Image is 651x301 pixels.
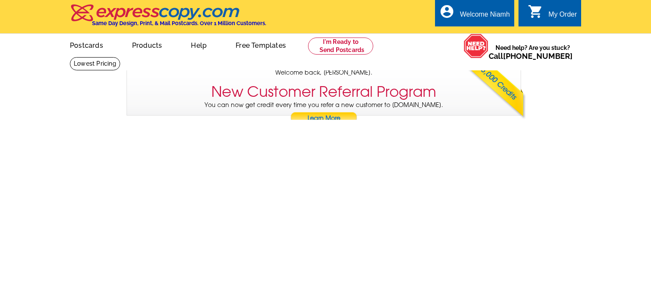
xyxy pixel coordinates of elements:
[489,43,577,61] span: Need help? Are you stuck?
[528,4,543,19] i: shopping_cart
[118,35,176,55] a: Products
[275,68,372,77] span: Welcome back, [PERSON_NAME].
[548,11,577,23] div: My Order
[92,20,266,26] h4: Same Day Design, Print, & Mail Postcards. Over 1 Million Customers.
[464,34,489,58] img: help
[222,35,300,55] a: Free Templates
[70,10,266,26] a: Same Day Design, Print, & Mail Postcards. Over 1 Million Customers.
[56,35,117,55] a: Postcards
[290,112,357,125] a: Learn More
[528,9,577,20] a: shopping_cart My Order
[489,52,573,61] span: Call
[503,52,573,61] a: [PHONE_NUMBER]
[127,101,521,125] p: You can now get credit every time you refer a new customer to [DOMAIN_NAME].
[460,11,510,23] div: Welcome Niamh
[211,83,436,101] h3: New Customer Referral Program
[177,35,220,55] a: Help
[439,4,455,19] i: account_circle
